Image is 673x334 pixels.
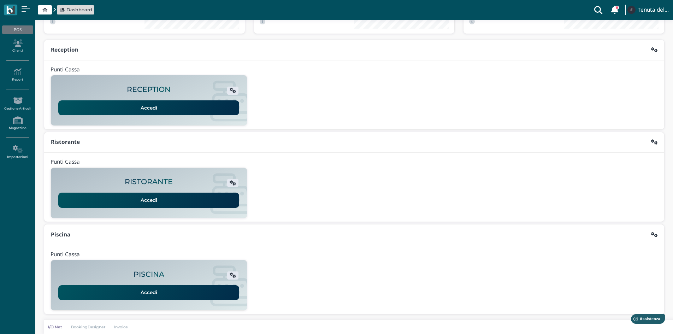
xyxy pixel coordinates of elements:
a: Report [2,65,33,84]
a: Dashboard [59,6,92,13]
h2: RISTORANTE [125,178,173,186]
img: ... [627,6,635,14]
span: Dashboard [66,6,92,13]
a: Invoice [110,324,133,330]
h2: RECEPTION [127,86,171,94]
a: Gestione Articoli [2,94,33,113]
span: Assistenza [21,6,47,11]
a: Magazzino [2,113,33,133]
h4: Punti Cassa [51,159,80,165]
a: Impostazioni [2,142,33,162]
a: Clienti [2,36,33,56]
p: I/O Net [48,324,62,330]
h4: Tenuta del Barco [638,7,669,13]
a: BookingDesigner [66,324,110,330]
b: Piscina [51,231,70,238]
a: ... Tenuta del Barco [626,1,669,18]
h4: Punti Cassa [51,252,80,258]
b: Reception [51,46,78,53]
a: Accedi [58,193,239,207]
b: Ristorante [51,138,80,146]
h2: PISCINA [134,270,164,279]
iframe: Help widget launcher [623,312,667,328]
a: Accedi [58,285,239,300]
div: POS [2,25,33,34]
a: Accedi [58,100,239,115]
h4: Punti Cassa [51,67,80,73]
img: logo [6,6,14,14]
